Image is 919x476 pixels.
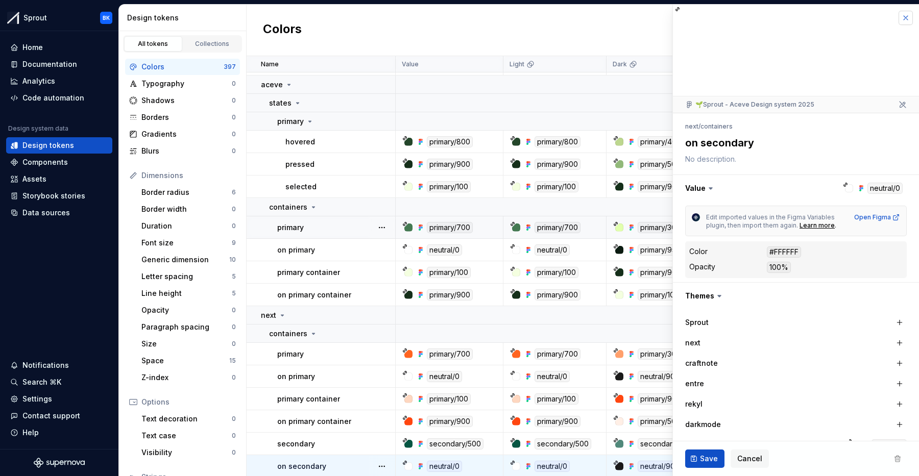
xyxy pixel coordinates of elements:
p: containers [269,329,307,339]
a: Shadows0 [125,92,240,109]
a: Open Figma [854,213,900,221]
span: . [835,221,836,229]
a: Home [6,39,112,56]
div: 0 [232,80,236,88]
p: primary [277,222,304,233]
div: neutral/0 [427,371,462,382]
div: primary/400 [638,136,684,147]
a: Border width0 [137,201,240,217]
div: Blurs [141,146,232,156]
div: Analytics [22,76,55,86]
div: 0 [232,306,236,314]
div: 0 [232,222,236,230]
a: Data sources [6,205,112,221]
div: Border width [141,204,232,214]
button: Cancel [731,449,769,468]
h2: Colors [263,21,302,39]
a: Opacity0 [137,302,240,318]
div: neutral/0 [535,461,570,472]
a: Code automation [6,90,112,106]
p: on primary [277,371,315,382]
div: Opacity [689,262,715,272]
div: primary/900 [638,393,684,405]
div: Design tokens [22,140,74,151]
div: Font size [141,238,232,248]
div: Dimensions [141,170,236,181]
div: Help [22,428,39,438]
div: Settings [22,394,52,404]
div: 5 [232,289,236,297]
p: on primary [277,245,315,255]
p: primary container [277,267,340,278]
textarea: on secondary [683,134,905,152]
div: neutral/0 [872,439,907,450]
img: b6c2a6ff-03c2-4811-897b-2ef07e5e0e51.png [7,12,19,24]
div: neutral/0 [427,461,462,472]
div: #FFFFFF [767,246,801,258]
div: Size [141,339,232,349]
div: Contact support [22,411,80,421]
a: Generic dimension10 [137,252,240,268]
p: primary [277,116,304,127]
div: Notifications [22,360,69,370]
div: 0 [232,448,236,457]
div: neutral/0 [535,371,570,382]
a: Letter spacing5 [137,268,240,285]
label: rekyl [685,399,703,409]
div: primary/900 [535,159,581,170]
div: primary/700 [427,222,473,233]
div: primary/100 [535,393,578,405]
div: neutral/900 [638,461,682,472]
div: Gradients [141,129,232,139]
a: Line height5 [137,285,240,302]
p: Light [510,60,524,68]
div: Generic dimension [141,255,229,265]
p: on primary container [277,290,351,300]
a: Blurs0 [125,143,240,159]
div: primary/300 [638,222,683,233]
div: Text decoration [141,414,232,424]
div: primary/700 [535,348,581,360]
div: 🌱Sprout - Aceve Design system 2025 [685,101,814,109]
a: Design tokens [6,137,112,154]
p: Value [402,60,419,68]
div: primary/900 [427,416,473,427]
div: Search ⌘K [22,377,61,387]
li: / [698,122,700,130]
div: Code automation [22,93,84,103]
a: Duration0 [137,218,240,234]
div: primary/900 [535,416,581,427]
div: primary/100 [638,289,682,300]
div: neutral/900 [638,371,682,382]
div: Duration [141,221,232,231]
div: primary/500 [638,159,683,170]
a: Borders0 [125,109,240,126]
div: primary/100 [535,267,578,278]
p: hovered [285,137,315,147]
li: containers [700,122,733,130]
div: Sprout [23,13,47,23]
div: BK [103,14,110,22]
div: Design tokens [127,13,242,23]
button: Notifications [6,357,112,373]
p: pressed [285,159,315,169]
div: Text case [141,431,232,441]
p: on secondary [277,461,326,471]
a: Components [6,154,112,170]
p: states [269,98,292,108]
a: Paragraph spacing0 [137,319,240,335]
div: secondary/300 [638,438,694,449]
p: next [261,310,276,320]
div: Assets [22,174,46,184]
div: neutral/0 [427,244,462,256]
div: primary/900 [427,289,473,300]
div: primary/800 [427,136,473,147]
a: Visibility0 [137,444,240,461]
div: Line height [141,288,232,298]
div: primary/700 [427,348,473,360]
svg: Supernova Logo [34,458,85,468]
div: primary/100 [535,181,578,192]
label: darkmode [685,419,721,430]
